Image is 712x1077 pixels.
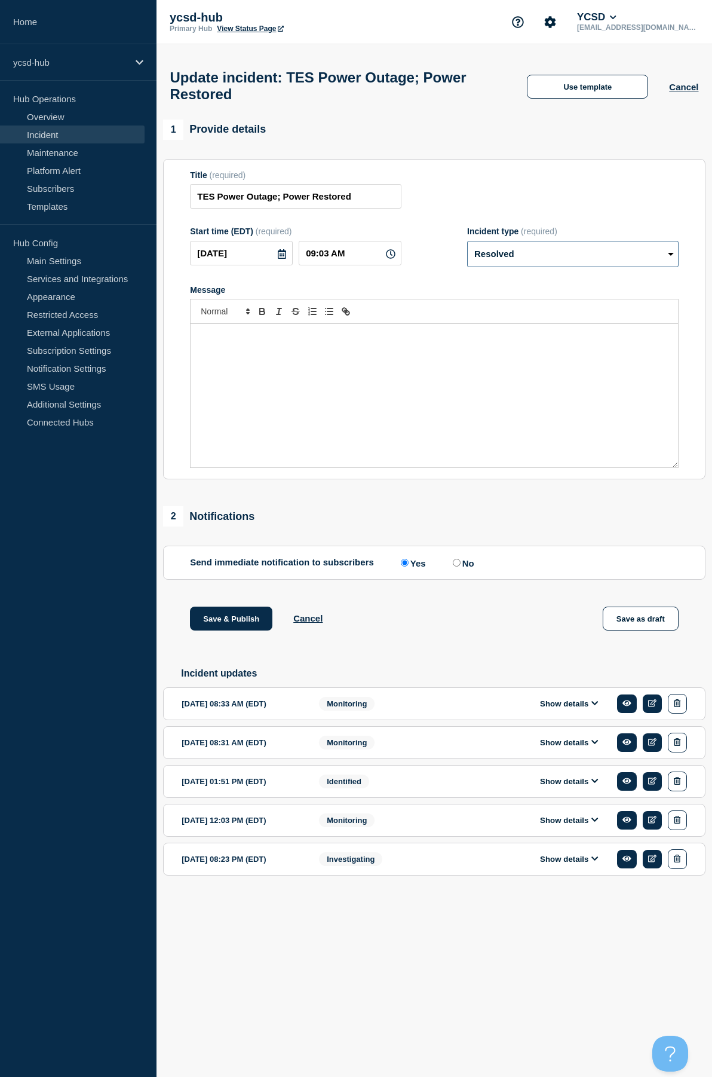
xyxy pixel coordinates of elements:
[467,227,679,236] div: Incident type
[536,699,602,709] button: Show details
[652,1036,688,1072] iframe: Help Scout Beacon - Open
[603,607,679,631] button: Save as draft
[210,170,246,180] span: (required)
[163,120,183,140] span: 1
[182,849,301,869] div: [DATE] 08:23 PM (EDT)
[319,697,375,711] span: Monitoring
[337,304,354,319] button: Toggle link
[195,304,254,319] span: Font size
[190,184,401,209] input: Title
[13,57,128,68] p: ycsd-hub
[190,170,401,180] div: Title
[575,23,699,32] p: [EMAIL_ADDRESS][DOMAIN_NAME]
[190,557,679,568] div: Send immediate notification to subscribers
[217,25,283,33] a: View Status Page
[170,25,212,33] p: Primary Hub
[401,559,409,567] input: Yes
[190,607,272,631] button: Save & Publish
[319,852,382,866] span: Investigating
[536,854,602,864] button: Show details
[536,776,602,787] button: Show details
[293,613,323,623] button: Cancel
[467,241,679,267] select: Incident type
[182,772,301,791] div: [DATE] 01:51 PM (EDT)
[182,694,301,714] div: [DATE] 08:33 AM (EDT)
[182,733,301,752] div: [DATE] 08:31 AM (EDT)
[170,11,409,25] p: ycsd-hub
[304,304,321,319] button: Toggle ordered list
[669,82,698,92] button: Cancel
[453,559,461,567] input: No
[398,557,426,568] label: Yes
[190,557,374,568] p: Send immediate notification to subscribers
[319,775,369,788] span: Identified
[287,304,304,319] button: Toggle strikethrough text
[505,10,530,35] button: Support
[190,227,401,236] div: Start time (EDT)
[170,69,507,103] h1: Update incident: TES Power Outage; Power Restored
[182,810,301,830] div: [DATE] 12:03 PM (EDT)
[163,506,183,527] span: 2
[256,227,292,236] span: (required)
[575,11,619,23] button: YCSD
[190,285,679,295] div: Message
[536,738,602,748] button: Show details
[527,75,648,99] button: Use template
[163,506,254,527] div: Notifications
[181,668,705,679] h2: Incident updates
[163,120,266,140] div: Provide details
[538,10,563,35] button: Account settings
[319,736,375,749] span: Monitoring
[271,304,287,319] button: Toggle italic text
[450,557,474,568] label: No
[521,227,557,236] span: (required)
[299,241,401,265] input: HH:MM A
[536,815,602,825] button: Show details
[254,304,271,319] button: Toggle bold text
[321,304,337,319] button: Toggle bulleted list
[191,324,678,467] div: Message
[319,813,375,827] span: Monitoring
[190,241,293,265] input: YYYY-MM-DD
